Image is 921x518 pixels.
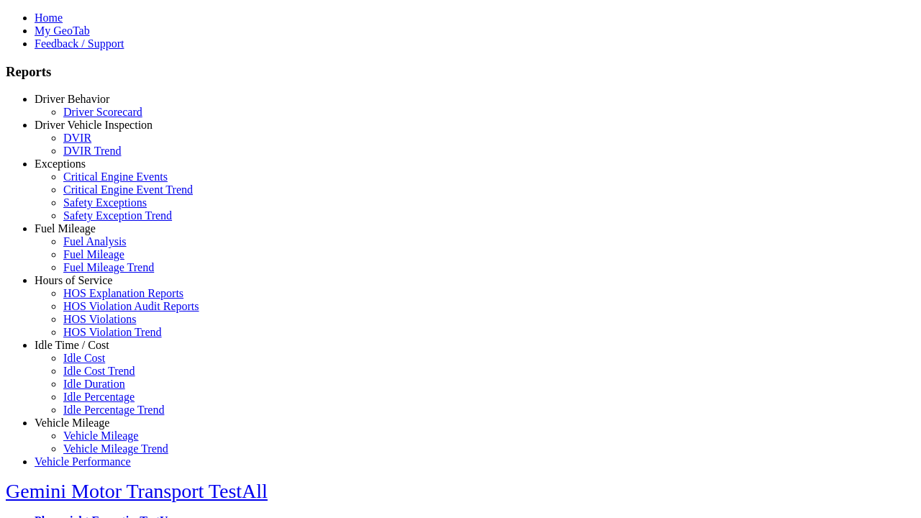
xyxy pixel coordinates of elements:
[35,455,131,468] a: Vehicle Performance
[63,183,193,196] a: Critical Engine Event Trend
[6,480,268,502] a: Gemini Motor Transport TestAll
[63,196,147,209] a: Safety Exceptions
[35,339,109,351] a: Idle Time / Cost
[35,24,90,37] a: My GeoTab
[63,287,183,299] a: HOS Explanation Reports
[35,158,86,170] a: Exceptions
[63,378,125,390] a: Idle Duration
[63,235,127,247] a: Fuel Analysis
[6,64,915,80] h3: Reports
[35,417,109,429] a: Vehicle Mileage
[63,430,138,442] a: Vehicle Mileage
[63,442,168,455] a: Vehicle Mileage Trend
[35,274,112,286] a: Hours of Service
[63,145,121,157] a: DVIR Trend
[63,209,172,222] a: Safety Exception Trend
[35,93,109,105] a: Driver Behavior
[35,12,63,24] a: Home
[63,352,105,364] a: Idle Cost
[35,37,124,50] a: Feedback / Support
[63,248,124,260] a: Fuel Mileage
[63,313,136,325] a: HOS Violations
[63,132,91,144] a: DVIR
[63,365,135,377] a: Idle Cost Trend
[63,106,142,118] a: Driver Scorecard
[63,300,199,312] a: HOS Violation Audit Reports
[63,404,164,416] a: Idle Percentage Trend
[35,222,96,235] a: Fuel Mileage
[63,171,168,183] a: Critical Engine Events
[63,261,154,273] a: Fuel Mileage Trend
[35,119,153,131] a: Driver Vehicle Inspection
[63,326,162,338] a: HOS Violation Trend
[63,391,135,403] a: Idle Percentage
